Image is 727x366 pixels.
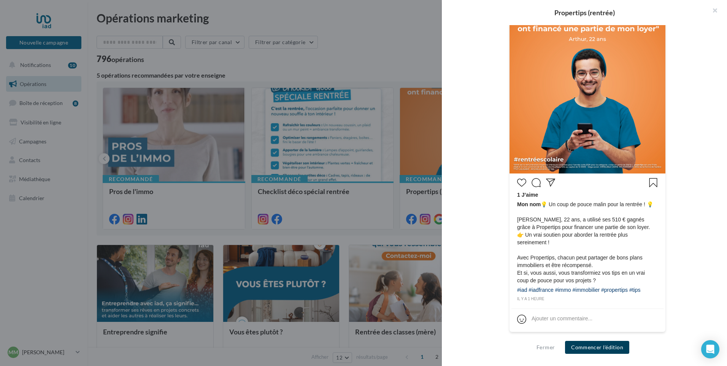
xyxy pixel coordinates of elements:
[533,343,558,352] button: Fermer
[517,315,526,324] svg: Emoji
[701,340,719,358] div: Open Intercom Messenger
[509,332,666,342] div: La prévisualisation est non-contractuelle
[517,286,641,296] div: #iad #iadfrance #immo #immobilier #propertips #tips
[517,191,658,201] div: 1 J’aime
[649,178,658,187] svg: Enregistrer
[517,201,658,284] span: 💡 Un coup de pouce malin pour la rentrée ! 💡 [PERSON_NAME], 22 ans, a utilisé ses 510 € gagnés gr...
[517,201,541,207] span: Mon nom
[532,315,592,322] div: Ajouter un commentaire...
[517,178,526,187] svg: J’aime
[517,296,658,302] div: il y a 1 heure
[565,341,629,354] button: Commencer l'édition
[532,178,541,187] svg: Commenter
[454,9,715,16] div: Propertips (rentrée)
[546,178,555,187] svg: Partager la publication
